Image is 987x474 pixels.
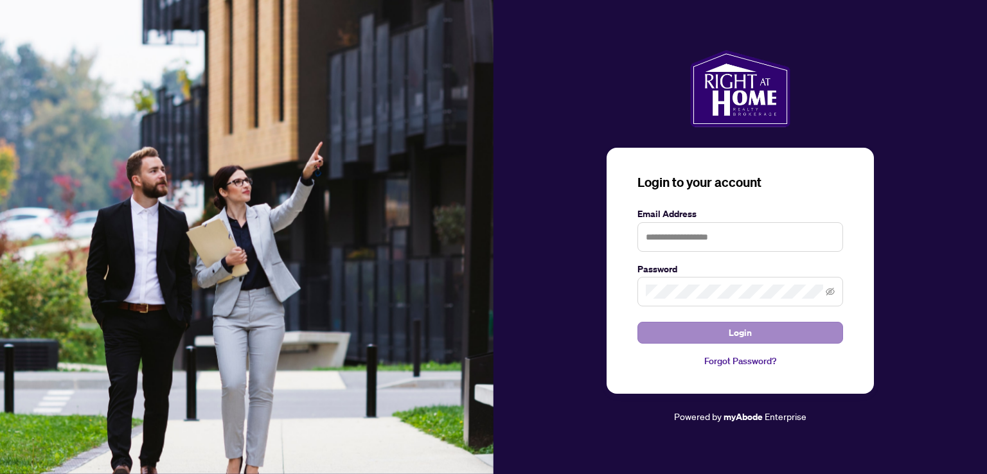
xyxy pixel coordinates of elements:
span: eye-invisible [826,287,835,296]
button: Login [637,322,843,344]
img: ma-logo [690,50,790,127]
span: Powered by [674,410,722,422]
span: Login [729,322,752,343]
label: Email Address [637,207,843,221]
a: myAbode [724,410,763,424]
span: Enterprise [765,410,806,422]
a: Forgot Password? [637,354,843,368]
label: Password [637,262,843,276]
h3: Login to your account [637,173,843,191]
